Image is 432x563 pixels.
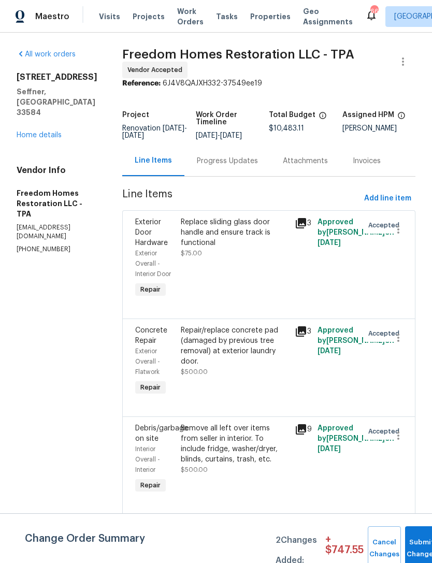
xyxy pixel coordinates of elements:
span: Concrete Repair [135,327,167,344]
span: Geo Assignments [303,6,353,27]
span: [DATE] [318,239,341,247]
span: Exterior Door Hardware [135,219,168,247]
span: Exterior Overall - Flatwork [135,348,160,375]
b: Reference: [122,80,161,87]
span: [DATE] [318,348,341,355]
span: Work Orders [177,6,204,27]
span: Approved by [PERSON_NAME] on [318,327,394,355]
div: 3 [295,325,311,338]
h5: Freedom Homes Restoration LLC - TPA [17,188,97,219]
span: Visits [99,11,120,22]
h5: Seffner, [GEOGRAPHIC_DATA] 33584 [17,86,97,118]
span: Maestro [35,11,69,22]
div: Attachments [283,156,328,166]
span: Exterior Overall - Interior Door [135,250,171,277]
span: Freedom Homes Restoration LLC - TPA [122,48,354,61]
h5: Assigned HPM [342,111,394,119]
div: Replace sliding glass door handle and ensure track is functional [181,217,289,248]
span: [DATE] [318,445,341,453]
h2: [STREET_ADDRESS] [17,72,97,82]
span: Line Items [122,189,360,208]
h4: Vendor Info [17,165,97,176]
button: Add line item [360,189,415,208]
span: Tasks [216,13,238,20]
span: $75.00 [181,250,202,256]
div: 6J4V8QAJXH332-37549ee19 [122,78,415,89]
a: Home details [17,132,62,139]
span: The hpm assigned to this work order. [397,111,406,125]
div: Progress Updates [197,156,258,166]
h5: Total Budget [269,111,315,119]
a: All work orders [17,51,76,58]
span: Properties [250,11,291,22]
div: Line Items [135,155,172,166]
span: $500.00 [181,467,208,473]
div: 9 [295,423,311,436]
span: Add line item [364,192,411,205]
div: 66 [370,6,378,17]
span: Projects [133,11,165,22]
span: Interior Overall - Interior [135,446,160,473]
div: Remove all left over items from seller in interior. To include fridge, washer/dryer, blinds, curt... [181,423,289,465]
span: [DATE] [163,125,184,132]
span: Accepted [368,426,404,437]
span: [DATE] [122,132,144,139]
span: Approved by [PERSON_NAME] on [318,219,394,247]
span: [DATE] [196,132,218,139]
div: [PERSON_NAME] [342,125,416,132]
p: [PHONE_NUMBER] [17,245,97,254]
span: Accepted [368,220,404,230]
span: Approved by [PERSON_NAME] on [318,425,394,453]
p: [EMAIL_ADDRESS][DOMAIN_NAME] [17,223,97,241]
span: [DATE] [220,132,242,139]
div: 3 [295,217,311,229]
div: Invoices [353,156,381,166]
span: Repair [136,382,165,393]
span: Cancel Changes [373,537,396,560]
span: $500.00 [181,369,208,375]
span: Vendor Accepted [127,65,186,75]
div: Repair/replace concrete pad (damaged by previous tree removal) at exterior laundry door. [181,325,289,367]
span: The total cost of line items that have been proposed by Opendoor. This sum includes line items th... [319,111,327,125]
span: Renovation [122,125,187,139]
span: $10,483.11 [269,125,304,132]
h5: Work Order Timeline [196,111,269,126]
span: - [196,132,242,139]
span: Repair [136,284,165,295]
span: Repair [136,480,165,490]
h5: Project [122,111,149,119]
span: Debris/garbage on site [135,425,188,442]
span: Accepted [368,328,404,339]
span: - [122,125,187,139]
